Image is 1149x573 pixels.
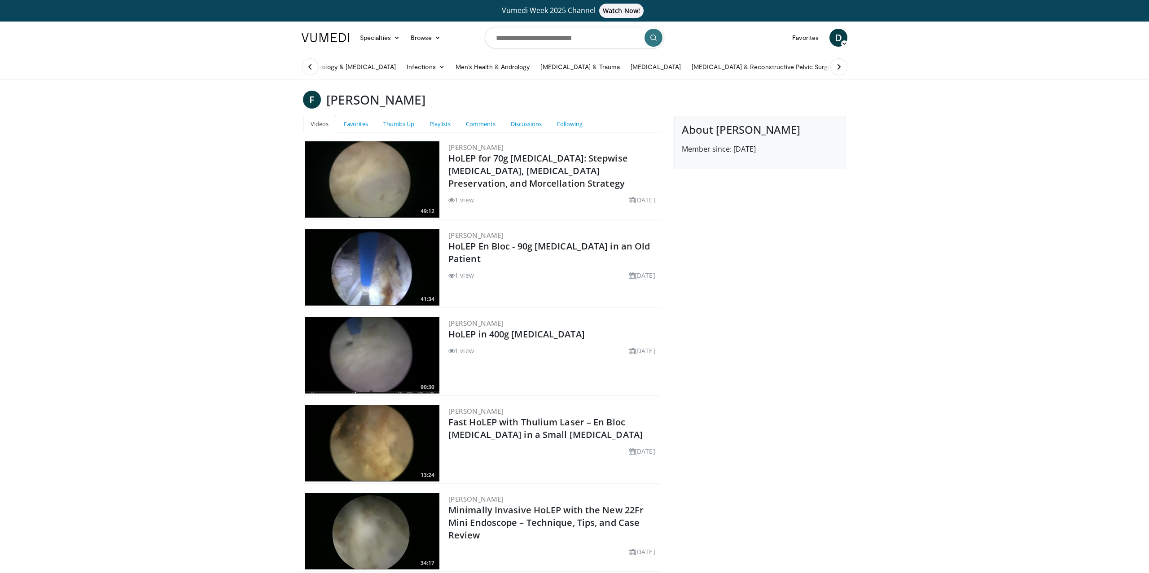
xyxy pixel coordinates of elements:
span: 13:24 [418,471,437,479]
input: Search topics, interventions [485,27,664,48]
a: Infections [401,58,450,76]
a: Specialties [355,29,405,47]
a: Endourology & [MEDICAL_DATA] [296,58,401,76]
span: 90:30 [418,383,437,391]
img: b08f3c50-82b7-4cc9-90b3-aa2d6d41f145.300x170_q85_crop-smart_upscale.jpg [305,229,439,306]
img: 0589a4c9-74fc-485b-91cc-7b941f791008.300x170_q85_crop-smart_upscale.jpg [305,405,439,481]
li: [DATE] [629,271,655,280]
a: [PERSON_NAME] [448,494,504,503]
a: 41:34 [305,229,439,306]
li: 1 view [448,346,474,355]
a: 49:12 [305,141,439,218]
a: Discussions [503,116,549,132]
li: [DATE] [629,446,655,456]
a: Favorites [787,29,824,47]
a: Men’s Health & Andrology [450,58,535,76]
span: 34:17 [418,559,437,567]
a: [PERSON_NAME] [448,143,504,152]
h4: About [PERSON_NAME] [682,123,838,136]
a: Minimally Invasive HoLEP with the New 22Fr Mini Endoscope – Technique, Tips, and Case Review [448,504,644,541]
img: 50ef2967-76b8-4bc0-90ab-b7c05c34063d.300x170_q85_crop-smart_upscale.jpg [305,317,439,394]
li: [DATE] [629,547,655,556]
a: Videos [303,116,336,132]
a: HoLEP in 400g [MEDICAL_DATA] [448,328,585,340]
a: Thumbs Up [376,116,422,132]
a: [PERSON_NAME] [448,319,504,328]
img: bfa02969-f2ff-4615-b51a-595b9b287868.300x170_q85_crop-smart_upscale.jpg [305,493,439,569]
a: [MEDICAL_DATA] & Trauma [535,58,625,76]
a: HoLEP En Bloc - 90g [MEDICAL_DATA] in an Old Patient [448,240,650,265]
a: [PERSON_NAME] [448,231,504,240]
a: [MEDICAL_DATA] [625,58,686,76]
h3: [PERSON_NAME] [326,91,425,109]
a: [PERSON_NAME] [448,407,504,416]
p: Member since: [DATE] [682,144,838,154]
a: 34:17 [305,493,439,569]
li: [DATE] [629,346,655,355]
a: [MEDICAL_DATA] & Reconstructive Pelvic Surgery [686,58,842,76]
a: Playlists [422,116,458,132]
a: 13:24 [305,405,439,481]
img: 83961de2-7e01-45fd-b6b4-a4f99b0c7f33.300x170_q85_crop-smart_upscale.jpg [305,141,439,218]
img: VuMedi Logo [302,33,349,42]
li: [DATE] [629,195,655,205]
a: Vumedi Week 2025 ChannelWatch Now! [303,4,846,18]
a: HoLEP for 70g [MEDICAL_DATA]: Stepwise [MEDICAL_DATA], [MEDICAL_DATA] Preservation, and Morcellat... [448,152,628,189]
li: 1 view [448,195,474,205]
span: Watch Now! [599,4,644,18]
li: 1 view [448,271,474,280]
a: F [303,91,321,109]
a: Following [549,116,590,132]
a: Browse [405,29,447,47]
a: 90:30 [305,317,439,394]
span: 41:34 [418,295,437,303]
a: Fast HoLEP with Thulium Laser – En Bloc [MEDICAL_DATA] in a Small [MEDICAL_DATA] [448,416,643,441]
span: 49:12 [418,207,437,215]
a: D [829,29,847,47]
a: Comments [458,116,503,132]
a: Favorites [336,116,376,132]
